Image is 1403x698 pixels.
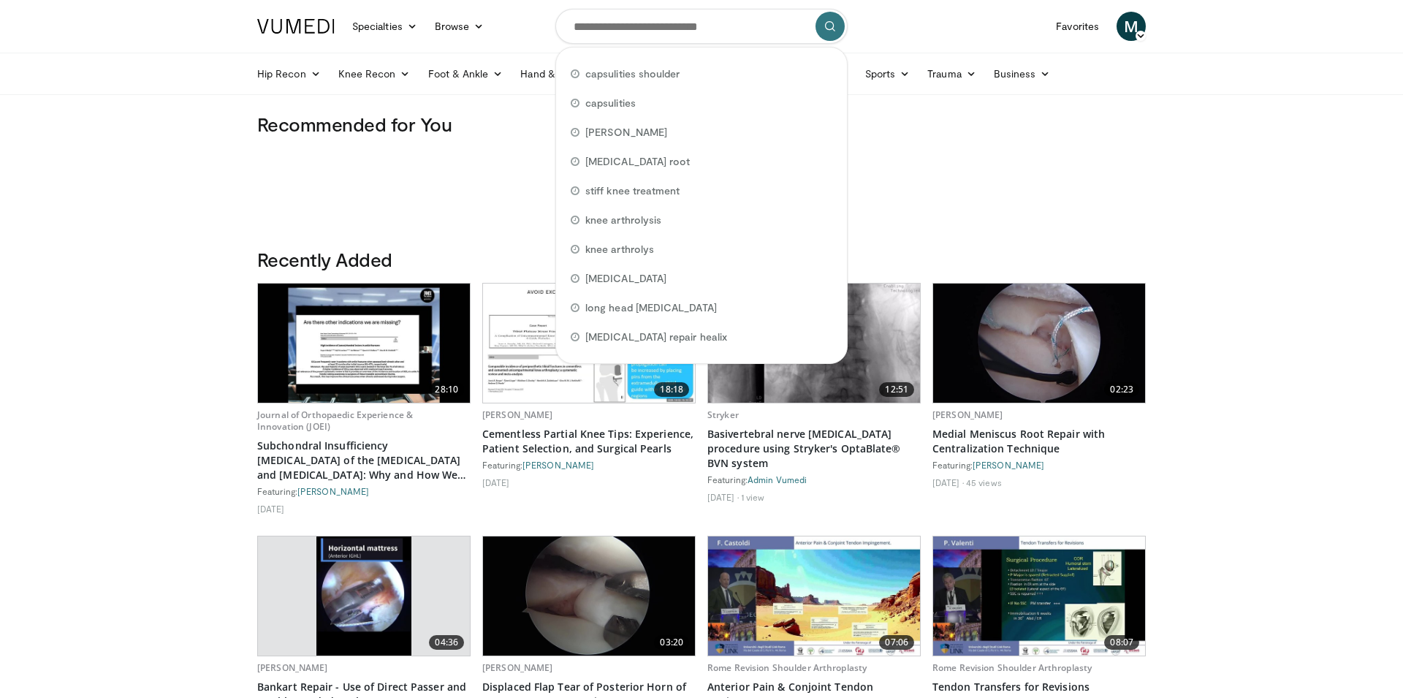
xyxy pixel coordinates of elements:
a: 07:06 [708,536,920,656]
span: [MEDICAL_DATA] [585,271,666,286]
a: Browse [426,12,493,41]
div: Featuring: [257,485,471,497]
a: Cementless Partial Knee Tips: Experience, Patient Selection, and Surgical Pearls [482,427,696,456]
a: 18:18 [483,284,695,403]
span: 07:06 [879,635,914,650]
a: Hip Recon [248,59,330,88]
a: [PERSON_NAME] [297,486,369,496]
img: 0d11209b-9163-4cf9-9c37-c045ad2ce7a1.620x360_q85_upscale.jpg [258,284,470,403]
a: [PERSON_NAME] [482,409,553,421]
div: Featuring: [932,459,1146,471]
a: Basivertebral nerve [MEDICAL_DATA] procedure using Stryker's OptaBlate® BVN system [707,427,921,471]
a: M [1117,12,1146,41]
h3: Recommended for You [257,113,1146,136]
a: [PERSON_NAME] [482,661,553,674]
li: 1 view [741,491,765,503]
span: knee arthrolys [585,242,654,257]
a: Stryker [707,409,739,421]
span: [PERSON_NAME] [585,125,667,140]
li: [DATE] [482,477,510,488]
a: Admin Vumedi [748,474,807,485]
a: [PERSON_NAME] [257,661,328,674]
a: Specialties [343,12,426,41]
li: [DATE] [932,477,964,488]
span: [MEDICAL_DATA] repair healix [585,330,727,344]
span: 04:36 [429,635,464,650]
span: knee arthrolysis [585,213,661,227]
span: 02:23 [1104,382,1139,397]
span: capsulities [585,96,636,110]
span: capsulities shoulder [585,67,680,81]
a: Rome Revision Shoulder Arthroplasty [932,661,1092,674]
a: Favorites [1047,12,1108,41]
a: Sports [856,59,919,88]
img: 926032fc-011e-4e04-90f2-afa899d7eae5.620x360_q85_upscale.jpg [933,284,1145,403]
a: Medial Meniscus Root Repair with Centralization Technique [932,427,1146,456]
a: [PERSON_NAME] [932,409,1003,421]
a: [PERSON_NAME] [973,460,1044,470]
a: Foot & Ankle [419,59,512,88]
a: 03:20 [483,536,695,656]
a: Trauma [919,59,985,88]
span: 03:20 [654,635,689,650]
span: 18:18 [654,382,689,397]
h3: Recently Added [257,248,1146,271]
a: 04:36 [258,536,470,656]
img: cd449402-123d-47f7-b112-52d159f17939.620x360_q85_upscale.jpg [316,536,412,656]
a: Journal of Orthopaedic Experience & Innovation (JOEI) [257,409,413,433]
div: Featuring: [707,474,921,485]
li: [DATE] [707,491,739,503]
span: [MEDICAL_DATA] root [585,154,690,169]
a: 28:10 [258,284,470,403]
a: Tendon Transfers for Revisions [932,680,1146,694]
a: Rome Revision Shoulder Arthroplasty [707,661,867,674]
span: 08:07 [1104,635,1139,650]
a: Business [985,59,1060,88]
li: 45 views [966,477,1002,488]
a: 08:07 [933,536,1145,656]
a: 02:23 [933,284,1145,403]
img: a7a3a315-61f5-4f62-b42f-d6b371e9636b.620x360_q85_upscale.jpg [483,284,695,403]
span: stiff knee treatment [585,183,680,198]
img: 2649116b-05f8-405c-a48f-a284a947b030.620x360_q85_upscale.jpg [483,536,695,656]
span: long head [MEDICAL_DATA] [585,300,717,315]
img: 8037028b-5014-4d38-9a8c-71d966c81743.620x360_q85_upscale.jpg [708,536,920,656]
a: Hand & Wrist [512,59,606,88]
img: VuMedi Logo [257,19,335,34]
a: [PERSON_NAME] [522,460,594,470]
div: Featuring: [482,459,696,471]
input: Search topics, interventions [555,9,848,44]
img: f121adf3-8f2a-432a-ab04-b981073a2ae5.620x360_q85_upscale.jpg [933,536,1145,656]
li: [DATE] [257,503,285,515]
a: Knee Recon [330,59,419,88]
a: Subchondral Insufficiency [MEDICAL_DATA] of the [MEDICAL_DATA] and [MEDICAL_DATA]: Why and How We... [257,439,471,482]
span: 12:51 [879,382,914,397]
span: 28:10 [429,382,464,397]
